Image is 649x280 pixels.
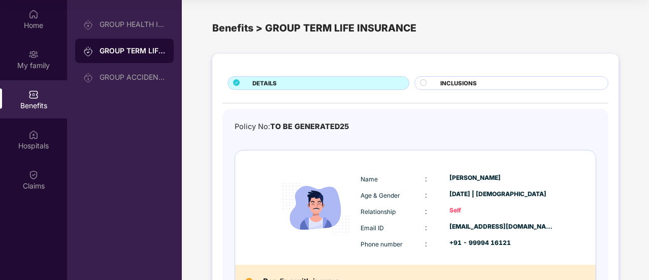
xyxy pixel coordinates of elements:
[83,73,93,83] img: svg+xml;base64,PHN2ZyB3aWR0aD0iMjAiIGhlaWdodD0iMjAiIHZpZXdCb3g9IjAgMCAyMCAyMCIgZmlsbD0ibm9uZSIgeG...
[361,208,396,215] span: Relationship
[28,170,39,180] img: svg+xml;base64,PHN2ZyBpZD0iQ2xhaW0iIHhtbG5zPSJodHRwOi8vd3d3LnczLm9yZy8yMDAwL3N2ZyIgd2lkdGg9IjIwIi...
[212,20,619,36] div: Benefits > GROUP TERM LIFE INSURANCE
[449,222,554,232] div: [EMAIL_ADDRESS][DOMAIN_NAME]
[361,224,384,232] span: Email ID
[440,79,477,88] span: INCLUSIONS
[28,130,39,140] img: svg+xml;base64,PHN2ZyBpZD0iSG9zcGl0YWxzIiB4bWxucz0iaHR0cDovL3d3dy53My5vcmcvMjAwMC9zdmciIHdpZHRoPS...
[425,223,427,232] span: :
[449,206,554,215] div: Self
[100,73,166,81] div: GROUP ACCIDENTAL INSURANCE
[361,240,403,248] span: Phone number
[28,49,39,59] img: svg+xml;base64,PHN2ZyB3aWR0aD0iMjAiIGhlaWdodD0iMjAiIHZpZXdCb3g9IjAgMCAyMCAyMCIgZmlsbD0ibm9uZSIgeG...
[425,207,427,215] span: :
[449,238,554,248] div: +91 - 99994 16121
[449,190,554,199] div: [DATE] | [DEMOGRAPHIC_DATA]
[361,175,378,183] span: Name
[83,46,93,56] img: svg+xml;base64,PHN2ZyB3aWR0aD0iMjAiIGhlaWdodD0iMjAiIHZpZXdCb3g9IjAgMCAyMCAyMCIgZmlsbD0ibm9uZSIgeG...
[28,89,39,100] img: svg+xml;base64,PHN2ZyBpZD0iQmVuZWZpdHMiIHhtbG5zPSJodHRwOi8vd3d3LnczLm9yZy8yMDAwL3N2ZyIgd2lkdGg9Ij...
[100,46,166,56] div: GROUP TERM LIFE INSURANCE
[425,239,427,248] span: :
[449,173,554,183] div: [PERSON_NAME]
[100,20,166,28] div: GROUP HEALTH INSURANCE
[83,20,93,30] img: svg+xml;base64,PHN2ZyB3aWR0aD0iMjAiIGhlaWdodD0iMjAiIHZpZXdCb3g9IjAgMCAyMCAyMCIgZmlsbD0ibm9uZSIgeG...
[274,166,358,250] img: icon
[252,79,277,88] span: DETAILS
[28,9,39,19] img: svg+xml;base64,PHN2ZyBpZD0iSG9tZSIgeG1sbnM9Imh0dHA6Ly93d3cudzMub3JnLzIwMDAvc3ZnIiB3aWR0aD0iMjAiIG...
[425,174,427,183] span: :
[235,121,349,133] div: Policy No:
[425,191,427,199] span: :
[270,122,349,131] span: TO BE GENERATED25
[361,192,400,199] span: Age & Gender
